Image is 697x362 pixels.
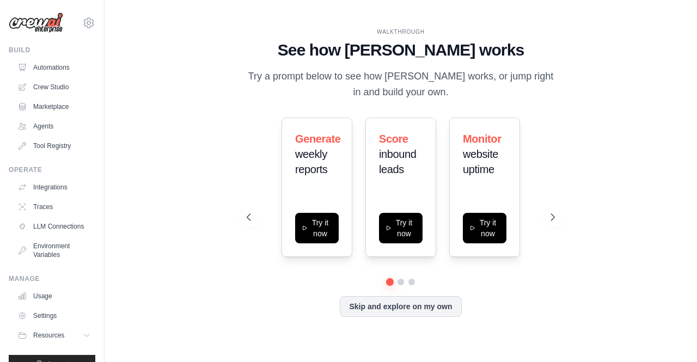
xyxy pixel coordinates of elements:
div: Manage [9,274,95,283]
a: Crew Studio [13,78,95,96]
a: Environment Variables [13,237,95,263]
button: Try it now [379,213,423,243]
h1: See how [PERSON_NAME] works [247,40,555,60]
a: Tool Registry [13,137,95,155]
img: Logo [9,13,63,33]
a: Agents [13,118,95,135]
a: LLM Connections [13,218,95,235]
span: Generate [295,133,341,145]
span: inbound leads [379,148,416,175]
div: Operate [9,165,95,174]
span: weekly reports [295,148,327,175]
a: Marketplace [13,98,95,115]
button: Try it now [295,213,339,243]
span: Score [379,133,408,145]
span: website uptime [463,148,498,175]
a: Traces [13,198,95,216]
p: Try a prompt below to see how [PERSON_NAME] works, or jump right in and build your own. [247,69,555,101]
a: Automations [13,59,95,76]
button: Resources [13,327,95,344]
a: Integrations [13,179,95,196]
iframe: Chat Widget [643,310,697,362]
span: Resources [33,331,64,340]
button: Try it now [463,213,506,243]
button: Skip and explore on my own [340,296,461,317]
a: Usage [13,287,95,305]
div: Build [9,46,95,54]
span: Monitor [463,133,502,145]
a: Settings [13,307,95,324]
div: WALKTHROUGH [247,28,555,36]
